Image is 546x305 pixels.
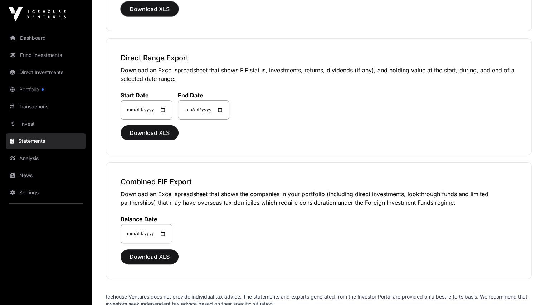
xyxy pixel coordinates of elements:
h3: Combined FIF Export [121,177,517,187]
label: Balance Date [121,216,172,223]
button: Download XLS [121,125,179,140]
a: Invest [6,116,86,132]
a: News [6,168,86,183]
button: Download XLS [121,249,179,264]
a: Statements [6,133,86,149]
h3: Direct Range Export [121,53,517,63]
img: Icehouse Ventures Logo [9,7,66,21]
p: Download an Excel spreadsheet that shows the companies in your portfolio (including direct invest... [121,190,517,207]
span: Download XLS [130,5,170,13]
a: Fund Investments [6,47,86,63]
a: Portfolio [6,82,86,97]
p: Download an Excel spreadsheet that shows FIF status, investments, returns, dividends (if any), an... [121,66,517,83]
a: Transactions [6,99,86,115]
label: End Date [178,92,229,99]
a: Dashboard [6,30,86,46]
iframe: Chat Widget [510,271,546,305]
a: Analysis [6,150,86,166]
span: Download XLS [130,252,170,261]
span: Download XLS [130,129,170,137]
a: Settings [6,185,86,200]
a: Direct Investments [6,64,86,80]
button: Download XLS [121,1,179,16]
label: Start Date [121,92,172,99]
